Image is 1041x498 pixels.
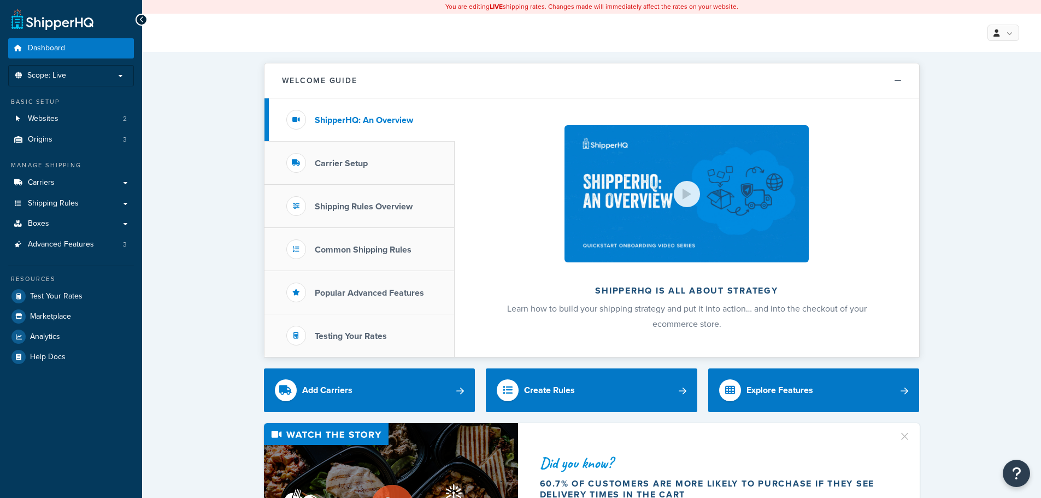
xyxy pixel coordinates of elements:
[8,194,134,214] a: Shipping Rules
[8,214,134,234] a: Boxes
[8,130,134,150] a: Origins3
[264,63,919,98] button: Welcome Guide
[315,245,411,255] h3: Common Shipping Rules
[8,235,134,255] a: Advanced Features3
[315,115,413,125] h3: ShipperHQ: An Overview
[1003,460,1030,487] button: Open Resource Center
[27,71,66,80] span: Scope: Live
[28,114,58,124] span: Websites
[8,347,134,367] a: Help Docs
[8,109,134,129] li: Websites
[28,219,49,229] span: Boxes
[302,383,352,398] div: Add Carriers
[315,159,368,168] h3: Carrier Setup
[564,125,808,262] img: ShipperHQ is all about strategy
[28,240,94,249] span: Advanced Features
[315,202,413,212] h3: Shipping Rules Overview
[282,77,357,85] h2: Welcome Guide
[8,38,134,58] a: Dashboard
[524,383,575,398] div: Create Rules
[490,2,503,11] b: LIVE
[8,161,134,170] div: Manage Shipping
[28,135,52,144] span: Origins
[28,44,65,53] span: Dashboard
[8,97,134,107] div: Basic Setup
[484,286,890,296] h2: ShipperHQ is all about strategy
[28,199,79,208] span: Shipping Rules
[315,288,424,298] h3: Popular Advanced Features
[8,307,134,326] a: Marketplace
[30,353,66,362] span: Help Docs
[30,332,60,342] span: Analytics
[486,368,697,412] a: Create Rules
[8,130,134,150] li: Origins
[30,312,71,321] span: Marketplace
[123,240,127,249] span: 3
[8,286,134,306] a: Test Your Rates
[507,302,867,330] span: Learn how to build your shipping strategy and put it into action… and into the checkout of your e...
[315,331,387,341] h3: Testing Your Rates
[123,114,127,124] span: 2
[264,368,475,412] a: Add Carriers
[8,327,134,347] a: Analytics
[28,178,55,188] span: Carriers
[8,109,134,129] a: Websites2
[8,274,134,284] div: Resources
[8,173,134,193] a: Carriers
[30,292,83,301] span: Test Your Rates
[8,235,134,255] li: Advanced Features
[708,368,920,412] a: Explore Features
[540,455,885,471] div: Did you know?
[123,135,127,144] span: 3
[746,383,813,398] div: Explore Features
